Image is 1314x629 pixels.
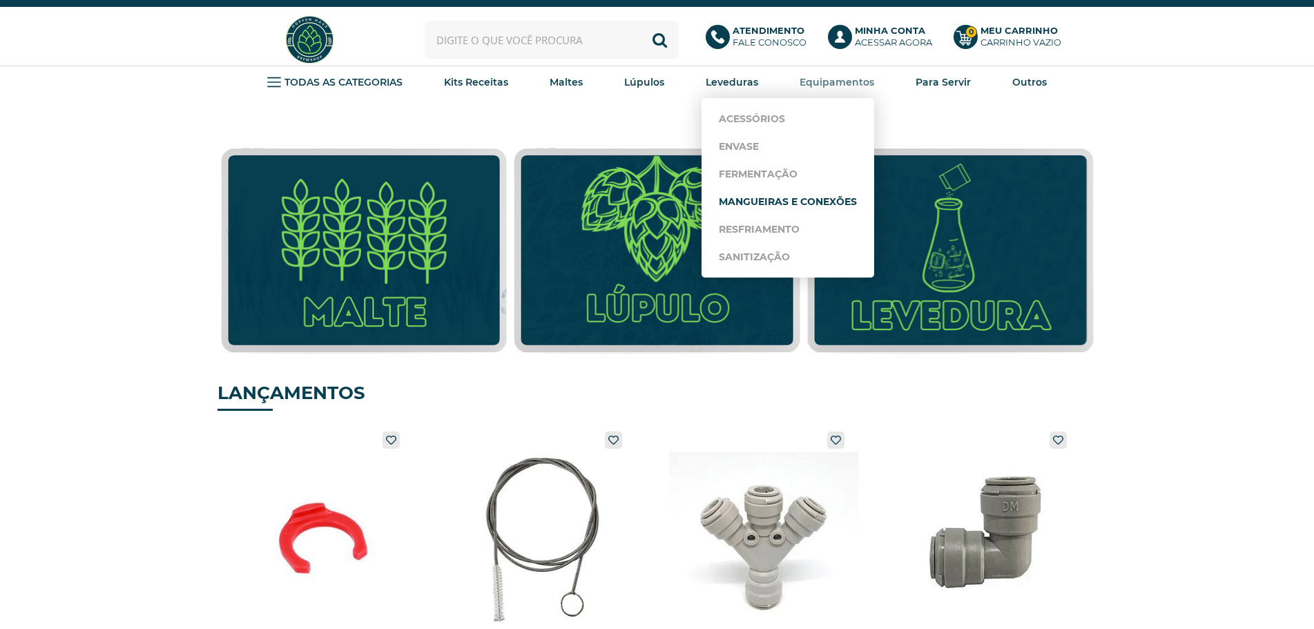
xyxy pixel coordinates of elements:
[624,72,664,93] a: Lúpulos
[719,105,857,133] a: Acessórios
[855,25,932,48] p: Acessar agora
[800,72,874,93] a: Equipamentos
[807,148,1094,354] img: Leveduras
[719,133,857,160] a: Envase
[218,382,365,404] strong: LANÇAMENTOS
[550,76,583,88] strong: Maltes
[800,76,874,88] strong: Equipamentos
[706,25,814,55] a: AtendimentoFale conosco
[828,25,940,55] a: Minha ContaAcessar agora
[641,21,679,59] button: Buscar
[719,243,857,271] a: Sanitização
[916,76,971,88] strong: Para Servir
[719,215,857,243] a: Resfriamento
[855,25,925,36] b: Minha Conta
[444,76,508,88] strong: Kits Receitas
[444,72,508,93] a: Kits Receitas
[284,14,336,66] img: Hopfen Haus BrewShop
[916,72,971,93] a: Para Servir
[624,76,664,88] strong: Lúpulos
[733,25,806,48] p: Fale conosco
[965,26,977,38] strong: 0
[284,76,403,88] strong: TODAS AS CATEGORIAS
[221,148,508,354] img: Malte
[550,72,583,93] a: Maltes
[1012,76,1047,88] strong: Outros
[980,25,1058,36] b: Meu Carrinho
[733,25,804,36] b: Atendimento
[1030,14,1300,168] iframe: Caixa de diálogo "Fazer login com o Google"
[706,72,758,93] a: Leveduras
[706,76,758,88] strong: Leveduras
[425,21,679,59] input: Digite o que você procura
[719,188,857,215] a: Mangueiras e Conexões
[719,160,857,188] a: Fermentação
[980,37,1061,48] div: Carrinho Vazio
[514,148,800,354] img: Lúpulo
[267,72,403,93] a: TODAS AS CATEGORIAS
[1012,72,1047,93] a: Outros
